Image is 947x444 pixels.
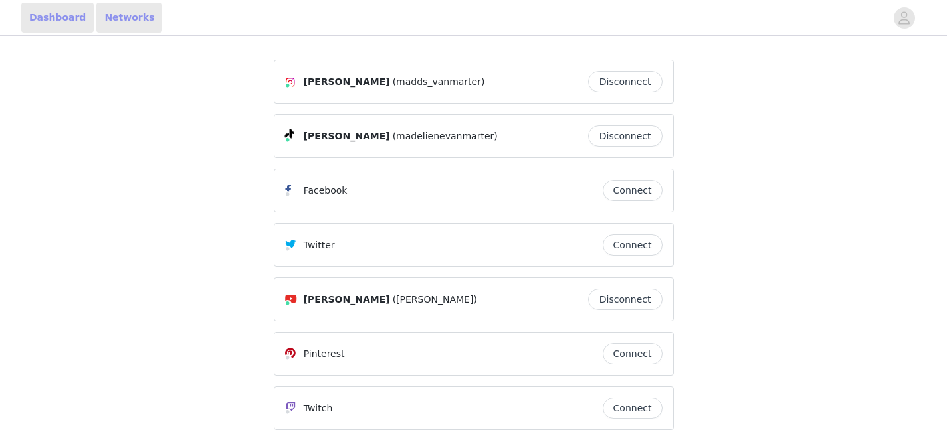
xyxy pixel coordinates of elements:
button: Connect [603,180,663,201]
span: [PERSON_NAME] [304,129,390,143]
p: Twitch [304,402,333,415]
p: Facebook [304,184,348,198]
span: [PERSON_NAME] [304,293,390,307]
a: Dashboard [21,3,94,33]
div: avatar [898,7,910,29]
button: Connect [603,398,663,419]
p: Pinterest [304,347,345,361]
p: Twitter [304,238,335,252]
img: Instagram Icon [285,77,296,88]
span: (madds_vanmarter) [393,75,485,89]
a: Networks [96,3,162,33]
button: Disconnect [588,71,663,92]
button: Disconnect [588,125,663,147]
button: Disconnect [588,289,663,310]
button: Connect [603,343,663,364]
span: ([PERSON_NAME]) [393,293,477,307]
span: (madelienevanmarter) [393,129,498,143]
button: Connect [603,234,663,256]
span: [PERSON_NAME] [304,75,390,89]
